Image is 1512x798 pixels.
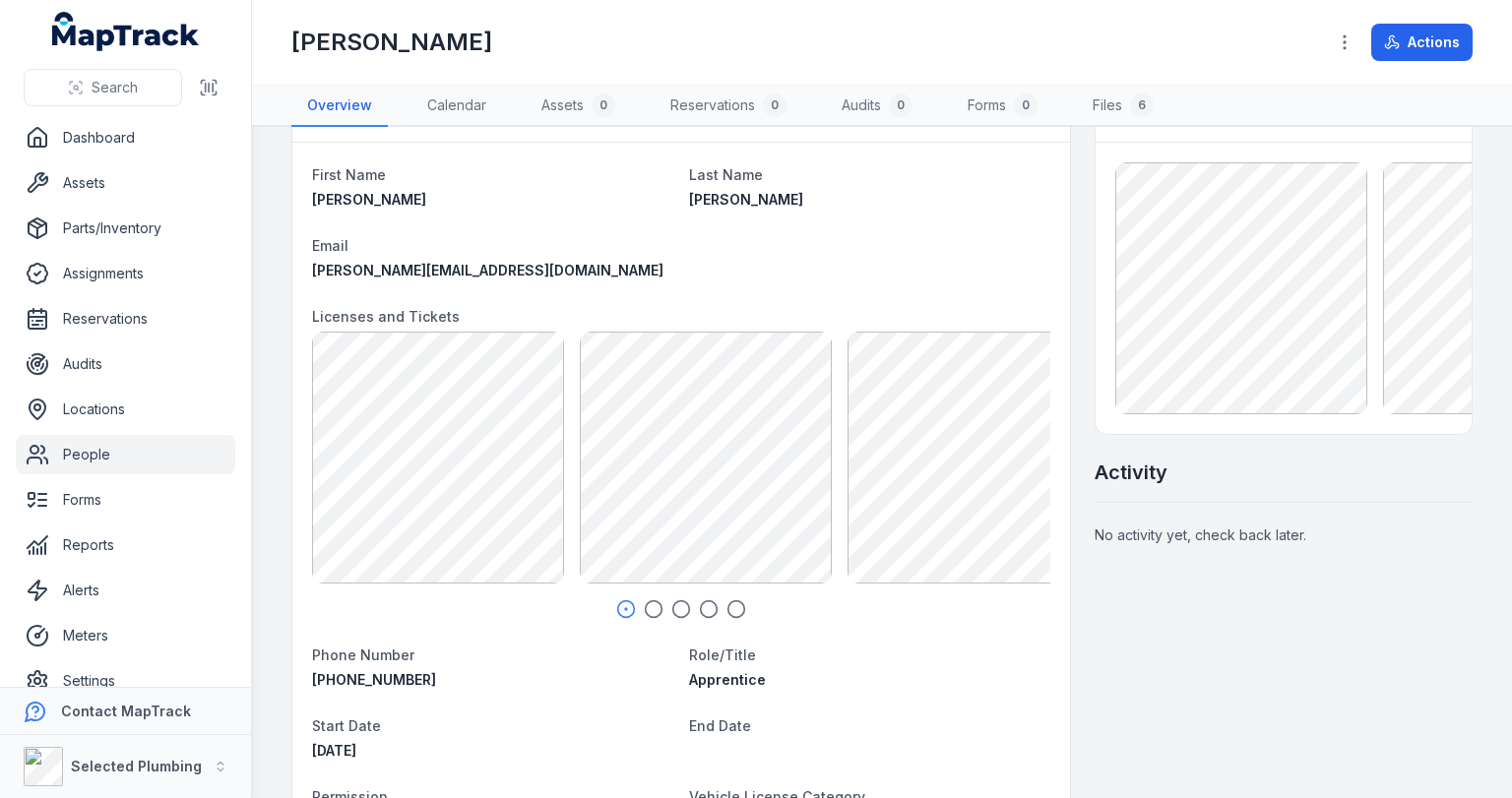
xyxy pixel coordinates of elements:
[689,191,803,208] span: [PERSON_NAME]
[689,646,756,663] span: Role/Title
[52,12,200,51] a: MapTrack
[61,703,191,719] strong: Contact MapTrack
[16,435,235,474] a: People
[16,254,235,293] a: Assignments
[411,86,502,127] a: Calendar
[1095,526,1306,543] span: No activity yet, check back later.
[592,93,615,117] div: 0
[1130,93,1154,117] div: 6
[16,344,235,384] a: Audits
[312,262,663,278] span: [PERSON_NAME][EMAIL_ADDRESS][DOMAIN_NAME]
[1095,459,1167,486] h2: Activity
[689,671,766,688] span: Apprentice
[763,93,787,117] div: 0
[312,166,386,183] span: First Name
[291,27,492,58] h1: [PERSON_NAME]
[291,86,388,127] a: Overview
[952,86,1053,127] a: Forms0
[16,661,235,701] a: Settings
[16,118,235,157] a: Dashboard
[826,86,928,127] a: Audits0
[16,163,235,203] a: Assets
[312,237,348,254] span: Email
[16,525,235,565] a: Reports
[1014,93,1038,117] div: 0
[312,717,381,734] span: Start Date
[16,616,235,655] a: Meters
[92,78,138,97] span: Search
[526,86,631,127] a: Assets0
[24,69,182,106] button: Search
[655,86,802,127] a: Reservations0
[312,671,436,688] span: [PHONE_NUMBER]
[889,93,913,117] div: 0
[312,742,356,759] time: 9/30/2025, 12:00:00 AM
[71,758,202,774] strong: Selected Plumbing
[16,571,235,610] a: Alerts
[312,646,414,663] span: Phone Number
[689,717,751,734] span: End Date
[16,299,235,338] a: Reservations
[16,209,235,248] a: Parts/Inventory
[312,191,426,208] span: [PERSON_NAME]
[16,390,235,429] a: Locations
[16,480,235,520] a: Forms
[689,166,763,183] span: Last Name
[312,308,460,325] span: Licenses and Tickets
[312,742,356,759] span: [DATE]
[1371,24,1473,61] button: Actions
[1077,86,1169,127] a: Files6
